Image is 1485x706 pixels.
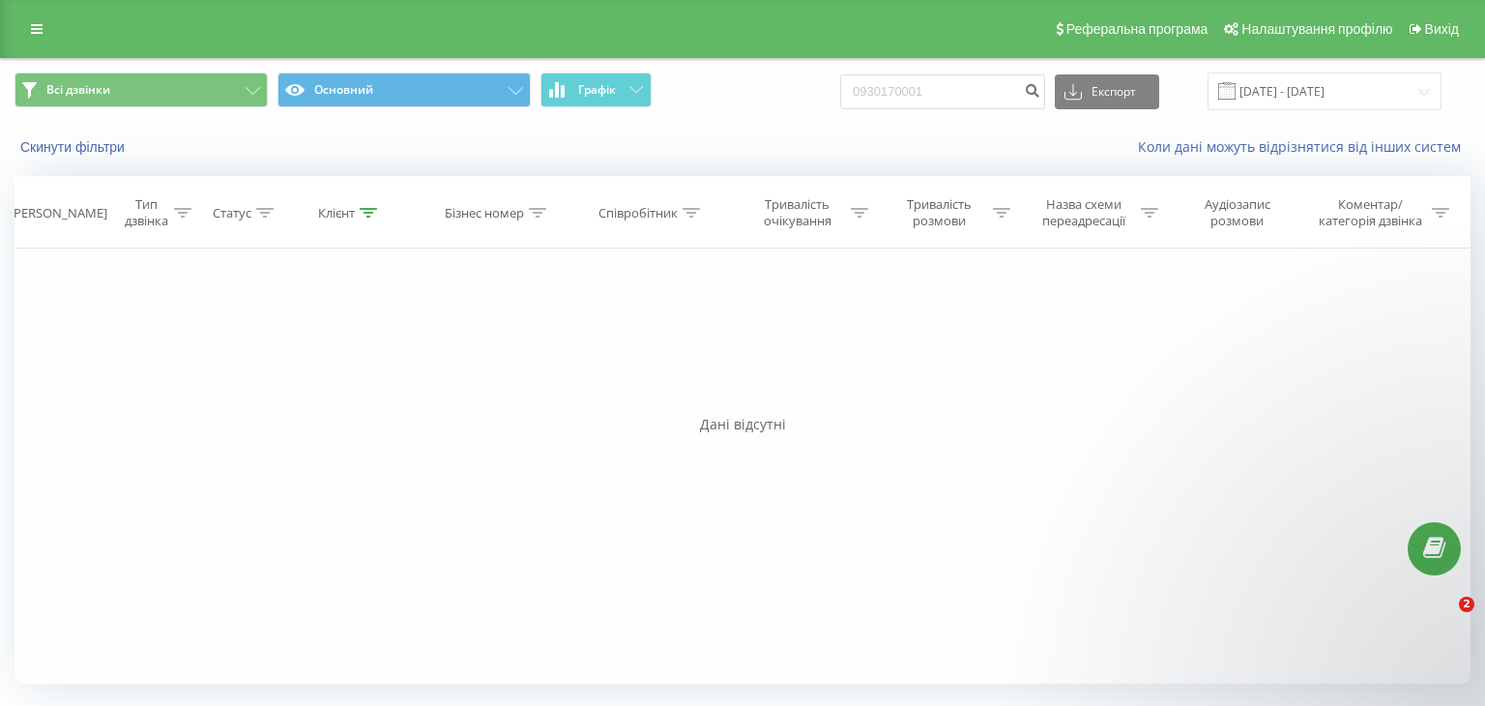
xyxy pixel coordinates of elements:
div: Співробітник [598,205,678,221]
span: Графік [578,83,616,97]
div: Статус [213,205,251,221]
button: Основний [277,73,531,107]
span: Вихід [1425,21,1459,37]
input: Пошук за номером [840,74,1045,109]
button: Графік [540,73,652,107]
span: 2 [1459,597,1474,612]
div: Назва схеми переадресації [1033,196,1136,229]
button: Скинути фільтри [15,138,134,156]
div: [PERSON_NAME] [10,205,107,221]
div: Бізнес номер [445,205,524,221]
div: Клієнт [318,205,355,221]
span: Всі дзвінки [46,82,110,98]
button: Експорт [1055,74,1159,109]
div: Тривалість розмови [890,196,988,229]
span: Налаштування профілю [1241,21,1392,37]
span: Реферальна програма [1066,21,1208,37]
a: Коли дані можуть відрізнятися вiд інших систем [1138,137,1470,156]
div: Аудіозапис розмови [1180,196,1295,229]
div: Дані відсутні [15,415,1470,434]
iframe: Intercom live chat [1419,597,1466,643]
div: Коментар/категорія дзвінка [1314,196,1427,229]
button: Всі дзвінки [15,73,268,107]
div: Тривалість очікування [748,196,846,229]
div: Тип дзвінка [123,196,169,229]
